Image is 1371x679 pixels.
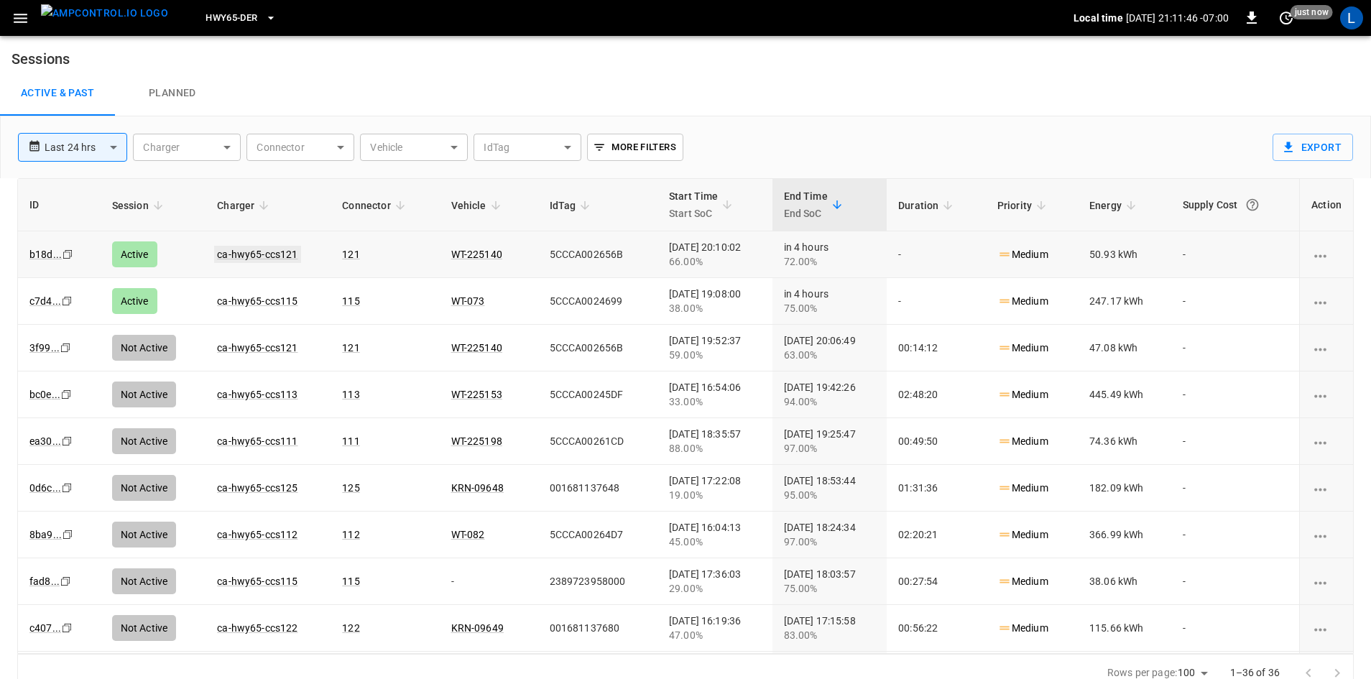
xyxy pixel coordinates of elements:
[1078,371,1171,418] td: 445.49 kWh
[29,435,61,447] a: ea30...
[997,434,1048,449] p: Medium
[784,535,876,549] div: 97.00%
[997,247,1048,262] p: Medium
[669,474,761,502] div: [DATE] 17:22:08
[1311,247,1342,262] div: charging session options
[1275,6,1298,29] button: set refresh interval
[440,558,538,605] td: -
[17,178,1354,654] div: sessions table
[217,529,297,540] a: ca-hwy65-ccs112
[29,295,61,307] a: c7d4...
[342,622,359,634] a: 122
[1311,527,1342,542] div: charging session options
[669,380,761,409] div: [DATE] 16:54:06
[112,428,177,454] div: Not Active
[29,622,61,634] a: c407...
[997,197,1051,214] span: Priority
[112,522,177,548] div: Not Active
[112,568,177,594] div: Not Active
[451,482,504,494] a: KRN-09648
[1078,325,1171,371] td: 47.08 kWh
[451,295,485,307] a: WT-073
[342,295,359,307] a: 115
[997,387,1048,402] p: Medium
[60,433,75,449] div: copy
[217,342,297,354] a: ca-hwy65-ccs121
[451,622,504,634] a: KRN-09649
[1311,434,1342,448] div: charging session options
[206,10,257,27] span: HWY65-DER
[342,576,359,587] a: 115
[784,205,828,222] p: End SoC
[29,342,60,354] a: 3f99...
[60,620,75,636] div: copy
[887,278,986,325] td: -
[29,249,62,260] a: b18d...
[41,4,168,22] img: ampcontrol.io logo
[217,197,273,214] span: Charger
[784,628,876,642] div: 83.00%
[61,527,75,542] div: copy
[1078,418,1171,465] td: 74.36 kWh
[1171,465,1299,512] td: -
[1078,231,1171,278] td: 50.93 kWh
[1240,192,1265,218] button: The cost of your charging session based on your supply rates
[784,348,876,362] div: 63.00%
[898,197,957,214] span: Duration
[784,188,828,222] div: End Time
[784,567,876,596] div: [DATE] 18:03:57
[29,529,62,540] a: 8ba9...
[29,389,60,400] a: bc0e...
[217,622,297,634] a: ca-hwy65-ccs122
[1078,605,1171,652] td: 115.66 kWh
[1311,294,1342,308] div: charging session options
[59,340,73,356] div: copy
[538,325,657,371] td: 5CCCA002656B
[1171,278,1299,325] td: -
[112,615,177,641] div: Not Active
[112,475,177,501] div: Not Active
[669,394,761,409] div: 33.00%
[1074,11,1123,25] p: Local time
[1311,341,1342,355] div: charging session options
[587,134,683,161] button: More Filters
[217,482,297,494] a: ca-hwy65-ccs125
[1171,325,1299,371] td: -
[669,254,761,269] div: 66.00%
[451,197,505,214] span: Vehicle
[1078,512,1171,558] td: 366.99 kWh
[538,605,657,652] td: 001681137680
[1299,179,1353,231] th: Action
[784,254,876,269] div: 72.00%
[669,348,761,362] div: 59.00%
[997,621,1048,636] p: Medium
[784,333,876,362] div: [DATE] 20:06:49
[60,387,74,402] div: copy
[538,558,657,605] td: 2389723958000
[538,465,657,512] td: 001681137648
[451,529,485,540] a: WT-082
[451,249,502,260] a: WT-225140
[538,512,657,558] td: 5CCCA00264D7
[61,246,75,262] div: copy
[1171,605,1299,652] td: -
[887,512,986,558] td: 02:20:21
[669,287,761,315] div: [DATE] 19:08:00
[997,341,1048,356] p: Medium
[1171,418,1299,465] td: -
[669,188,737,222] span: Start TimeStart SoC
[538,231,657,278] td: 5CCCA002656B
[669,488,761,502] div: 19.00%
[669,535,761,549] div: 45.00%
[18,179,101,231] th: ID
[112,382,177,407] div: Not Active
[217,576,297,587] a: ca-hwy65-ccs115
[669,581,761,596] div: 29.00%
[784,614,876,642] div: [DATE] 17:15:58
[217,389,297,400] a: ca-hwy65-ccs113
[29,482,61,494] a: 0d6c...
[887,371,986,418] td: 02:48:20
[550,197,595,214] span: IdTag
[784,301,876,315] div: 75.00%
[1311,387,1342,402] div: charging session options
